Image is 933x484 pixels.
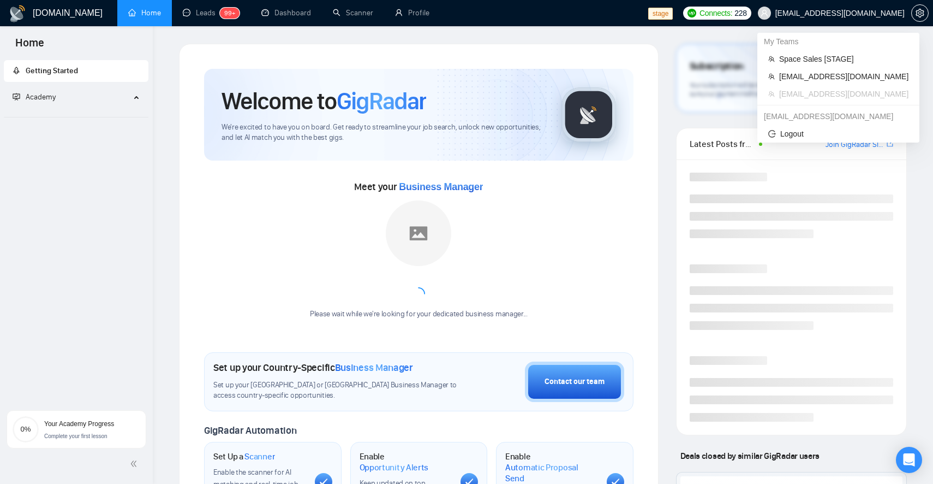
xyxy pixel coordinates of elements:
span: Latest Posts from the GigRadar Community [690,137,756,151]
span: Scanner [244,451,275,462]
span: Academy [13,92,56,102]
span: [EMAIL_ADDRESS][DOMAIN_NAME] [779,88,908,100]
img: placeholder.png [386,200,451,266]
span: Meet your [354,181,483,193]
span: Getting Started [26,66,78,75]
span: Logout [768,128,908,140]
a: dashboardDashboard [261,8,311,17]
span: logout [768,130,776,138]
span: team [768,73,775,80]
button: Contact our team [525,362,624,402]
button: setting [911,4,929,22]
div: Please wait while we're looking for your dedicated business manager... [303,309,534,320]
span: team [768,56,775,62]
span: GigRadar Automation [204,424,296,436]
span: fund-projection-screen [13,93,20,101]
div: My Teams [757,33,919,50]
div: Open Intercom Messenger [896,447,922,473]
img: gigradar-logo.png [561,87,616,142]
sup: 99+ [220,8,240,19]
span: setting [912,9,928,17]
span: Opportunity Alerts [360,462,429,473]
span: Automatic Proposal Send [505,462,598,483]
a: setting [911,9,929,17]
h1: Enable [360,451,452,473]
a: homeHome [128,8,161,17]
h1: Enable [505,451,598,483]
span: GigRadar [337,86,426,116]
span: Subscription [690,57,744,76]
span: Business Manager [399,181,483,192]
span: We're excited to have you on board. Get ready to streamline your job search, unlock new opportuni... [222,122,544,143]
a: export [887,139,893,149]
span: 0% [13,426,39,433]
div: Contact our team [545,376,605,388]
h1: Set up your Country-Specific [213,362,413,374]
span: Your subscription will be renewed. To keep things running smoothly, make sure your payment method... [690,81,886,98]
span: 228 [734,7,746,19]
li: Academy Homepage [4,113,148,120]
span: Set up your [GEOGRAPHIC_DATA] or [GEOGRAPHIC_DATA] Business Manager to access country-specific op... [213,380,460,401]
div: bara.borneo@gigradar.io [757,108,919,125]
h1: Set Up a [213,451,275,462]
span: user [761,9,768,17]
span: Complete your first lesson [44,433,107,439]
a: userProfile [395,8,429,17]
span: double-left [130,458,141,469]
span: Your Academy Progress [44,420,114,428]
span: loading [412,287,425,300]
img: logo [9,5,26,22]
span: stage [648,8,673,20]
span: rocket [13,67,20,74]
span: Home [7,35,53,58]
span: Academy [26,92,56,102]
span: [EMAIL_ADDRESS][DOMAIN_NAME] [779,70,908,82]
span: Space Sales [STAGE] [779,53,908,65]
a: messageLeads99+ [183,8,240,17]
span: Connects: [699,7,732,19]
li: Getting Started [4,60,148,82]
span: team [768,91,775,97]
img: upwork-logo.png [687,9,696,17]
a: searchScanner [333,8,373,17]
span: Deals closed by similar GigRadar users [676,446,824,465]
h1: Welcome to [222,86,426,116]
span: Business Manager [335,362,413,374]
